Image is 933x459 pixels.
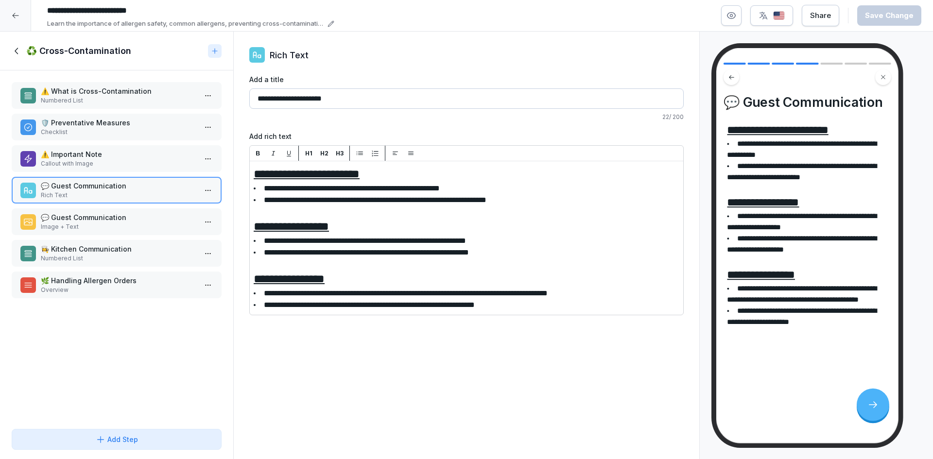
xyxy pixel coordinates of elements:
[41,181,196,191] p: 💬 Guest Communication
[41,222,196,231] p: Image + Text
[41,159,196,168] p: Callout with Image
[802,5,839,26] button: Share
[12,272,222,298] div: 🌿 Handling Allergen OrdersOverview
[318,148,330,159] button: H2
[865,10,914,21] div: Save Change
[41,96,196,105] p: Numbered List
[41,128,196,136] p: Checklist
[47,19,325,29] p: Learn the importance of allergen safety, common allergens, preventing cross-contamination, and ef...
[724,94,891,110] h4: 💬 Guest Communication
[41,118,196,128] p: 🛡️ Preventative Measures
[96,434,138,444] div: Add Step
[41,191,196,200] p: Rich Text
[249,131,684,141] label: Add rich text
[857,5,921,26] button: Save Change
[12,240,222,267] div: 👩‍🍳 Kitchen CommunicationNumbered List
[41,86,196,96] p: ⚠️ What is Cross-Contamination
[41,212,196,222] p: 💬 Guest Communication
[303,148,314,159] button: H1
[336,149,344,158] p: H3
[249,113,684,121] p: 22 / 200
[249,74,684,85] label: Add a title
[773,11,785,20] img: us.svg
[41,254,196,263] p: Numbered List
[810,10,831,21] div: Share
[12,114,222,140] div: 🛡️ Preventative MeasuresChecklist
[41,244,196,254] p: 👩‍🍳 Kitchen Communication
[270,49,309,62] p: Rich Text
[12,208,222,235] div: 💬 Guest CommunicationImage + Text
[41,286,196,294] p: Overview
[320,149,328,158] p: H2
[12,82,222,109] div: ⚠️ What is Cross-ContaminationNumbered List
[12,429,222,450] button: Add Step
[305,149,312,158] p: H1
[12,177,222,204] div: 💬 Guest CommunicationRich Text
[41,275,196,286] p: 🌿 Handling Allergen Orders
[12,145,222,172] div: ⚠️ Important NoteCallout with Image
[334,148,346,159] button: H3
[26,45,131,57] h1: ♻️ Cross-Contamination
[41,149,196,159] p: ⚠️ Important Note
